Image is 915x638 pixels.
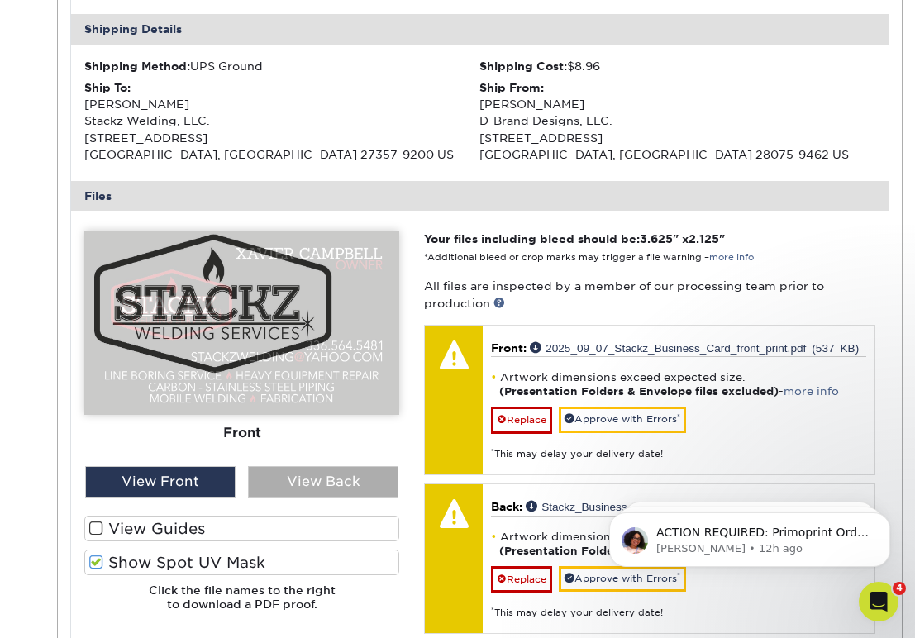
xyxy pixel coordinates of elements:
[499,545,779,557] strong: (Presentation Folders & Envelope files excluded)
[84,60,190,73] strong: Shipping Method:
[71,14,889,44] div: Shipping Details
[559,566,686,592] a: Approve with Errors*
[424,278,875,312] p: All files are inspected by a member of our processing team prior to production.
[491,341,527,355] span: Front:
[71,181,889,211] div: Files
[491,530,866,558] li: Artwork dimensions exceed expected size. -
[479,79,875,164] div: [PERSON_NAME] D-Brand Designs, LLC. [STREET_ADDRESS] [GEOGRAPHIC_DATA], [GEOGRAPHIC_DATA] 28075-9...
[84,81,131,94] strong: Ship To:
[424,252,754,263] small: *Additional bleed or crop marks may trigger a file warning –
[491,593,866,620] div: This may delay your delivery date!
[709,252,754,263] a: more info
[479,81,544,94] strong: Ship From:
[559,407,686,432] a: Approve with Errors*
[84,79,480,164] div: [PERSON_NAME] Stackz Welding, LLC. [STREET_ADDRESS] [GEOGRAPHIC_DATA], [GEOGRAPHIC_DATA] 27357-92...
[84,583,399,624] h6: Click the file names to the right to download a PDF proof.
[479,60,567,73] strong: Shipping Cost:
[640,232,673,245] span: 3.625
[424,232,725,245] strong: Your files including bleed should be: " x "
[84,58,480,74] div: UPS Ground
[479,58,875,74] div: $8.96
[491,500,522,513] span: Back:
[893,582,906,595] span: 4
[530,341,859,353] a: 2025_09_07_Stackz_Business_Card_front_print.pdf (537 KB)
[248,466,398,498] div: View Back
[784,385,839,398] a: more info
[491,407,552,433] a: Replace
[526,500,787,512] a: Stackz_Business_Card_back_print.pdf (369 KB)
[859,582,898,621] iframe: Intercom live chat
[85,466,236,498] div: View Front
[499,385,779,398] strong: (Presentation Folders & Envelope files excluded)
[584,478,915,593] iframe: Intercom notifications message
[84,516,399,541] label: View Guides
[84,415,399,451] div: Front
[491,434,866,461] div: This may delay your delivery date!
[689,232,719,245] span: 2.125
[491,370,866,398] li: Artwork dimensions exceed expected size. -
[491,566,552,593] a: Replace
[84,550,399,575] label: Show Spot UV Mask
